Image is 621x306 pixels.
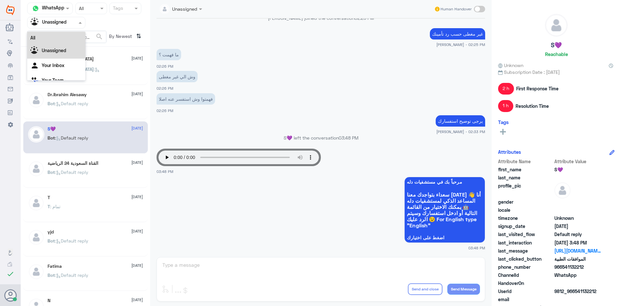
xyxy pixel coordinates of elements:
[554,264,601,270] span: 966541132212
[48,229,54,235] h5: yjd
[498,296,553,303] span: email
[48,169,55,175] span: Bot
[28,229,44,245] img: defaultAdmin.png
[30,35,35,40] b: All
[157,49,181,60] p: 10/8/2025, 2:26 PM
[468,245,485,251] span: 03:48 PM
[498,83,514,95] span: 2 h
[55,272,88,278] span: : Default reply
[31,18,40,28] img: Unassigned.svg
[42,62,64,68] b: Your Inbox
[136,31,141,41] i: ⇅
[554,239,601,246] span: 2025-08-10T12:48:01.05Z
[131,194,143,200] span: [DATE]
[6,5,15,15] img: Widebot Logo
[498,239,553,246] span: last_interaction
[157,134,485,141] p: S💜 left the conversation
[554,158,601,165] span: Attribute Value
[447,284,480,295] button: Send Message
[157,15,485,21] p: [PERSON_NAME] joined the conversation
[554,247,601,254] a: [URL][DOMAIN_NAME]
[554,215,601,221] span: Unknown
[30,76,40,86] img: yourTeam.svg
[498,272,553,278] span: ChannelId
[55,238,88,244] span: : Default reply
[48,126,56,132] h5: S💜
[131,91,143,97] span: [DATE]
[48,195,50,200] h5: T
[498,69,615,75] span: Subscription Date : [DATE]
[112,5,123,13] div: Tags
[55,169,88,175] span: : Default reply
[48,135,55,141] span: Bot
[551,41,562,49] h5: S💜
[28,264,44,280] img: defaultAdmin.png
[498,182,553,197] span: profile_pic
[157,93,215,105] p: 10/8/2025, 2:26 PM
[106,31,134,44] span: By Newest
[498,223,553,230] span: signup_date
[339,135,358,141] span: 03:48 PM
[554,182,571,198] img: defaultAdmin.png
[554,280,601,287] span: null
[498,288,553,295] span: UserId
[498,166,553,173] span: first_name
[4,289,16,301] button: Avatar
[407,235,483,240] span: اضغط على اختيارك
[28,161,44,177] img: defaultAdmin.png
[554,207,601,213] span: null
[554,288,601,295] span: 9812_966541132212
[554,231,601,238] span: Default reply
[498,62,523,69] span: Unknown
[55,101,88,106] span: : Default reply
[498,215,553,221] span: timezone
[554,223,601,230] span: 2025-08-10T09:16:51.112Z
[554,272,601,278] span: 2
[545,14,567,36] img: defaultAdmin.png
[408,283,442,295] button: Send and close
[30,46,40,56] img: Unassigned.svg
[498,207,553,213] span: locale
[55,135,88,141] span: : Default reply
[42,48,66,53] b: Unassigned
[131,263,143,268] span: [DATE]
[554,198,601,205] span: null
[498,119,509,125] h6: Tags
[48,264,62,269] h5: Fatima
[27,31,106,43] input: Search by Name, Local etc…
[42,77,64,83] b: Your Team
[95,33,103,40] span: search
[131,125,143,131] span: [DATE]
[28,195,44,211] img: defaultAdmin.png
[498,247,553,254] span: last_message
[50,204,60,209] span: : تمام
[545,51,568,57] h6: Reachable
[48,101,55,106] span: Bot
[131,228,143,234] span: [DATE]
[498,149,521,155] h6: Attributes
[436,42,485,47] span: [PERSON_NAME] - 02:25 PM
[498,158,553,165] span: Attribute Name
[31,4,40,13] img: whatsapp.png
[407,191,483,228] span: سعداء بتواجدك معنا [DATE] 👋 أنا المساعد الذكي لمستشفيات دله 🤖 يمكنك الاختيار من القائمة التالية أ...
[407,179,483,185] span: مرحباً بك في مستشفيات دله
[157,86,173,90] span: 02:26 PM
[157,71,198,82] p: 10/8/2025, 2:26 PM
[48,272,55,278] span: Bot
[436,129,485,134] span: [PERSON_NAME] - 02:33 PM
[28,126,44,142] img: defaultAdmin.png
[554,255,601,262] span: الموافقات الطبية
[157,149,321,166] audio: Your browser does not support the audio tag.
[131,297,143,303] span: [DATE]
[554,296,601,303] span: null
[48,161,98,166] h5: القناة السعودية 24 الرياضية
[436,115,485,127] p: 10/8/2025, 2:33 PM
[498,100,513,112] span: 1 h
[498,174,553,181] span: last_name
[94,66,100,72] span: :
[498,231,553,238] span: last_visited_flow
[498,198,553,205] span: gender
[131,160,143,165] span: [DATE]
[30,61,40,71] img: yourInbox.svg
[157,169,173,174] span: 03:48 PM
